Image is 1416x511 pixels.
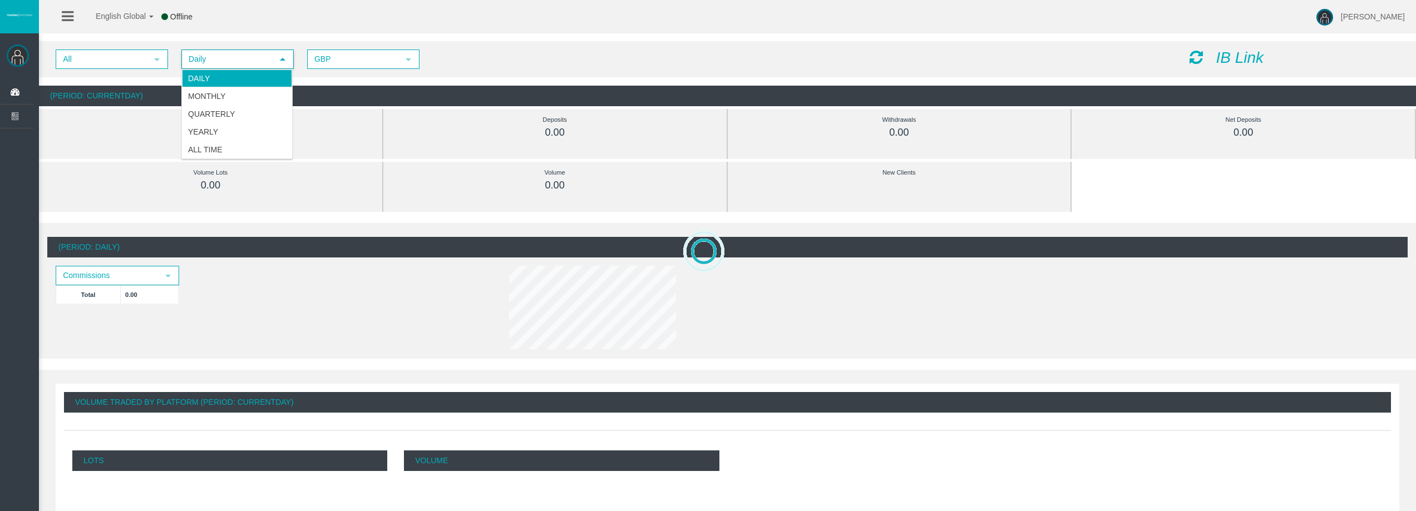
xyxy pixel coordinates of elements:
[57,51,147,68] span: All
[182,87,292,105] li: Monthly
[182,105,292,123] li: Quarterly
[182,70,292,87] li: Daily
[47,237,1408,257] div: (Period: Daily)
[64,126,357,139] div: 0.00
[6,13,33,17] img: logo.svg
[81,12,146,21] span: English Global
[64,113,357,126] div: Commissions
[57,267,158,284] span: Commissions
[1341,12,1405,21] span: [PERSON_NAME]
[1097,113,1390,126] div: Net Deposits
[64,166,357,179] div: Volume Lots
[182,141,292,158] li: All Time
[404,450,719,471] p: Volume
[182,123,292,141] li: Yearly
[408,113,702,126] div: Deposits
[1190,49,1203,65] i: Reload Dashboard
[278,55,287,64] span: select
[404,55,413,64] span: select
[64,179,357,192] div: 0.00
[56,285,121,304] td: Total
[64,392,1391,413] div: Volume Traded By Platform (Period: CurrentDay)
[1216,49,1264,66] i: IB Link
[753,166,1046,179] div: New Clients
[308,51,398,68] span: GBP
[164,271,172,280] span: select
[408,166,702,179] div: Volume
[753,126,1046,139] div: 0.00
[1097,126,1390,139] div: 0.00
[753,113,1046,126] div: Withdrawals
[1316,9,1333,26] img: user-image
[182,51,273,68] span: Daily
[408,126,702,139] div: 0.00
[39,86,1416,106] div: (Period: CurrentDay)
[408,179,702,192] div: 0.00
[170,12,193,21] span: Offline
[152,55,161,64] span: select
[72,450,387,471] p: Lots
[121,285,179,304] td: 0.00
